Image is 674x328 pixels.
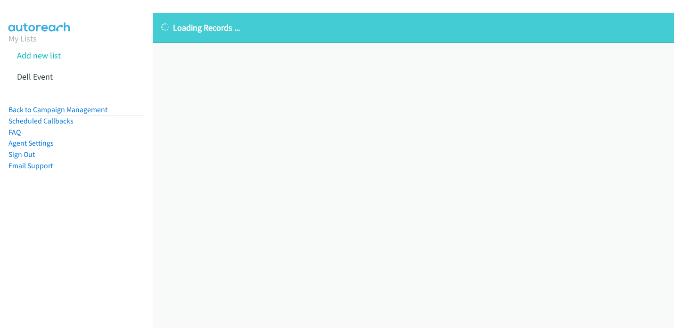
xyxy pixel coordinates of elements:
a: Agent Settings [8,139,54,148]
a: Email Support [8,161,53,170]
a: My Lists [8,33,37,44]
a: Sign Out [8,150,35,159]
a: Back to Campaign Management [8,105,107,114]
a: Add new list [17,50,61,61]
p: Loading Records ... [161,21,666,34]
a: FAQ [8,128,21,137]
a: Scheduled Callbacks [8,116,74,125]
a: Dell Event [17,71,53,82]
